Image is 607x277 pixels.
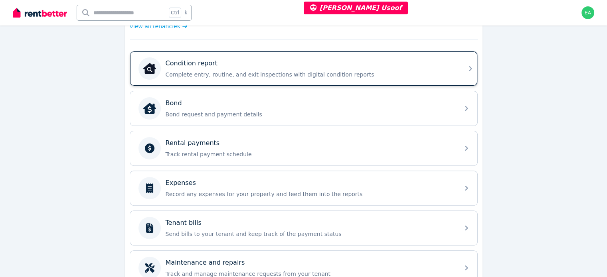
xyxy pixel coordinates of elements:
a: BondBondBond request and payment details [130,91,477,126]
p: Rental payments [166,138,220,148]
span: k [184,10,187,16]
p: Expenses [166,178,196,188]
a: Tenant billsSend bills to your tenant and keep track of the payment status [130,211,477,245]
span: View all tenancies [130,22,180,30]
img: RentBetter [13,7,67,19]
span: Ctrl [169,8,181,18]
p: Maintenance and repairs [166,258,245,267]
p: Tenant bills [166,218,202,228]
a: Rental paymentsTrack rental payment schedule [130,131,477,165]
a: ExpensesRecord any expenses for your property and feed them into the reports [130,171,477,205]
span: [PERSON_NAME] Usoof [310,4,402,12]
p: Complete entry, routine, and exit inspections with digital condition reports [166,71,455,79]
p: Bond [166,98,182,108]
img: Bond [143,102,156,115]
p: Record any expenses for your property and feed them into the reports [166,190,455,198]
img: earl@rentbetter.com.au [581,6,594,19]
p: Bond request and payment details [166,110,455,118]
a: View all tenancies [130,22,188,30]
a: Condition reportCondition reportComplete entry, routine, and exit inspections with digital condit... [130,51,477,86]
img: Condition report [143,62,156,75]
p: Condition report [166,59,217,68]
p: Send bills to your tenant and keep track of the payment status [166,230,455,238]
p: Track rental payment schedule [166,150,455,158]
